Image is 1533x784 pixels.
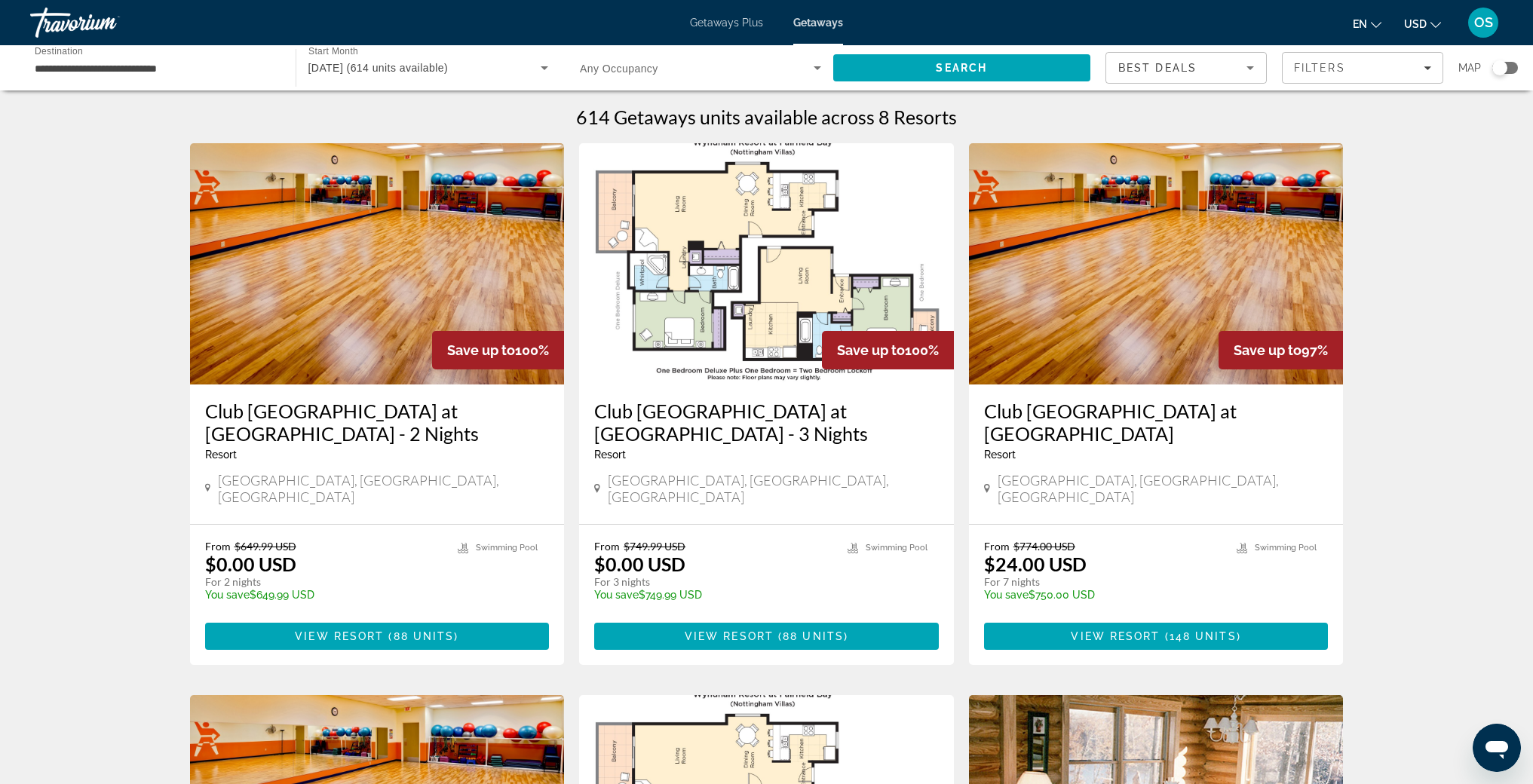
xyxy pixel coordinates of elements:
span: ( ) [384,630,458,642]
img: Club Wyndham Resort at Fairfield Bay [969,143,1344,384]
button: Change language [1353,13,1381,35]
button: Filters [1282,52,1443,84]
img: Club Wyndham Resort at Fairfield Bay - 3 Nights [579,143,954,384]
a: Getaways Plus [690,17,763,29]
button: View Resort(148 units) [984,623,1329,650]
div: 100% [432,331,564,369]
span: Map [1458,57,1481,78]
span: [GEOGRAPHIC_DATA], [GEOGRAPHIC_DATA], [GEOGRAPHIC_DATA] [608,472,939,505]
span: $774.00 USD [1013,540,1075,553]
span: [DATE] (614 units available) [308,62,449,74]
span: Resort [205,449,237,461]
span: [GEOGRAPHIC_DATA], [GEOGRAPHIC_DATA], [GEOGRAPHIC_DATA] [998,472,1329,505]
p: $0.00 USD [205,553,296,575]
span: Swimming Pool [866,543,927,553]
p: $0.00 USD [594,553,685,575]
div: 100% [822,331,954,369]
span: OS [1474,15,1493,30]
p: For 7 nights [984,575,1222,589]
span: From [205,540,231,553]
span: Search [936,62,987,74]
a: Getaways [793,17,843,29]
button: View Resort(88 units) [205,623,550,650]
a: Club [GEOGRAPHIC_DATA] at [GEOGRAPHIC_DATA] - 3 Nights [594,400,939,445]
span: ( ) [1160,630,1241,642]
span: Resort [984,449,1016,461]
span: Swimming Pool [1255,543,1317,553]
span: $649.99 USD [235,540,296,553]
p: $24.00 USD [984,553,1087,575]
span: en [1353,18,1367,30]
span: View Resort [295,630,384,642]
img: Club Wyndham Resort at Fairfield Bay - 2 Nights [190,143,565,384]
span: Filters [1294,62,1345,74]
span: Save up to [837,342,905,358]
span: Save up to [447,342,515,358]
button: View Resort(88 units) [594,623,939,650]
span: Any Occupancy [580,63,658,75]
span: Resort [594,449,626,461]
p: $749.99 USD [594,589,832,601]
span: View Resort [1071,630,1160,642]
div: 97% [1219,331,1343,369]
p: For 3 nights [594,575,832,589]
h1: 614 Getaways units available across 8 Resorts [576,106,957,128]
input: Select destination [35,60,276,78]
span: Swimming Pool [476,543,538,553]
span: You save [205,589,250,601]
span: Destination [35,46,83,56]
span: From [594,540,620,553]
span: View Resort [685,630,774,642]
span: USD [1404,18,1427,30]
span: $749.99 USD [624,540,685,553]
p: $649.99 USD [205,589,443,601]
span: ( ) [774,630,848,642]
span: Save up to [1234,342,1302,358]
button: Search [833,54,1091,81]
span: Best Deals [1118,62,1197,74]
span: 88 units [783,630,844,642]
a: Club [GEOGRAPHIC_DATA] at [GEOGRAPHIC_DATA] [984,400,1329,445]
p: $750.00 USD [984,589,1222,601]
span: Start Month [308,47,358,57]
a: Club [GEOGRAPHIC_DATA] at [GEOGRAPHIC_DATA] - 2 Nights [205,400,550,445]
iframe: Button to launch messaging window [1473,724,1521,772]
mat-select: Sort by [1118,59,1254,77]
span: You save [594,589,639,601]
span: 148 units [1170,630,1237,642]
span: You save [984,589,1029,601]
span: [GEOGRAPHIC_DATA], [GEOGRAPHIC_DATA], [GEOGRAPHIC_DATA] [218,472,549,505]
span: 88 units [394,630,455,642]
button: User Menu [1464,7,1503,38]
button: Change currency [1404,13,1441,35]
span: From [984,540,1010,553]
a: Travorium [30,3,181,42]
p: For 2 nights [205,575,443,589]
